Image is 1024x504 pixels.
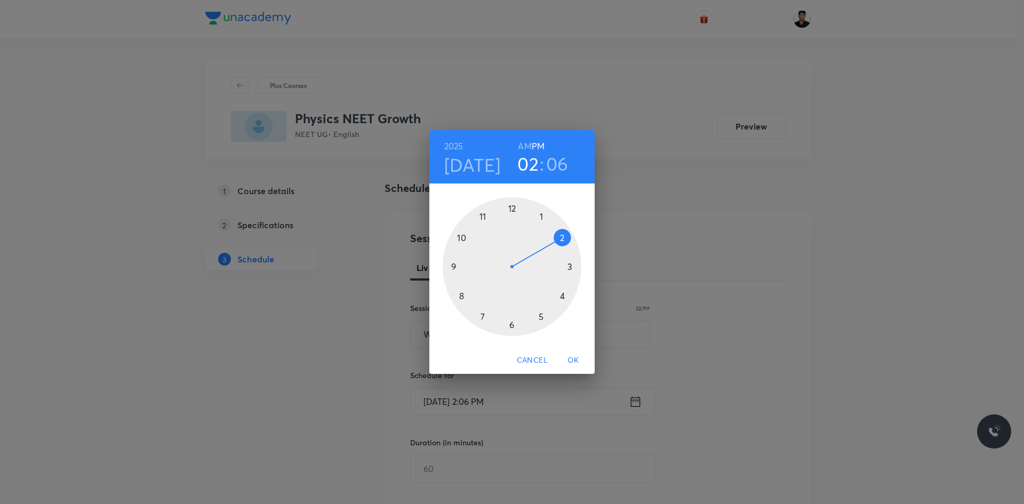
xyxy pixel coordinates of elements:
[532,139,545,154] button: PM
[513,350,552,370] button: Cancel
[561,354,586,367] span: OK
[444,139,463,154] button: 2025
[444,154,501,176] button: [DATE]
[518,139,531,154] button: AM
[556,350,590,370] button: OK
[540,153,544,175] h3: :
[517,354,548,367] span: Cancel
[546,153,569,175] button: 06
[517,153,539,175] button: 02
